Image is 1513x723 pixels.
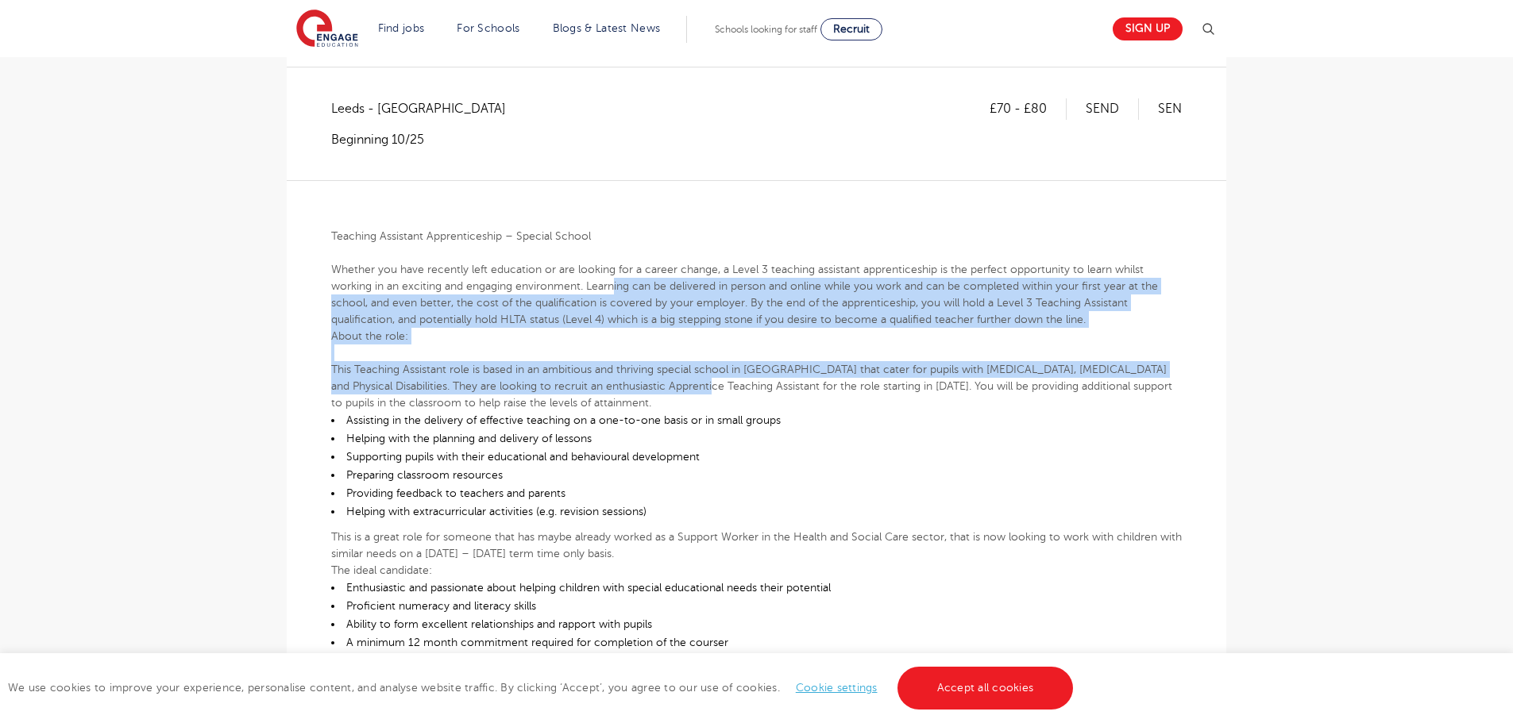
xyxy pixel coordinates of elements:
p: SEN [1158,98,1182,119]
p: £70 - £80 [990,98,1067,119]
a: Blogs & Latest News [553,22,661,34]
p: SEND [1086,98,1139,119]
li: Helping with extracurricular activities (e.g. revision sessions) [331,502,1182,521]
a: Sign up [1113,17,1183,40]
p: Beginning 10/25 [331,131,522,148]
b: Teaching Assistant Apprenticeship – Special School [331,230,591,242]
p: This is a great role for someone that has maybe already worked as a Support Worker in the Health ... [331,529,1182,562]
span: Recruit [833,23,870,35]
a: For Schools [457,22,519,34]
li: A minimum 12 month commitment required for completion of the courser [331,633,1182,652]
span: Leeds - [GEOGRAPHIC_DATA] [331,98,522,119]
li: Preparing classroom resources [331,466,1182,484]
a: Cookie settings [796,682,878,694]
p: This Teaching Assistant role is based in an ambitious and thriving special school in [GEOGRAPHIC_... [331,361,1182,411]
li: Providing feedback to teachers and parents [331,484,1182,502]
li: Enthusiastic and passionate about helping children with special educational needs their potential [331,579,1182,597]
li: Ability to form excellent relationships and rapport with pupils [331,615,1182,633]
li: Assisting in the delivery of effective teaching on a one-to-one basis or in small groups [331,411,1182,429]
img: Engage Education [296,10,358,49]
a: Find jobs [378,22,425,34]
a: Accept all cookies [897,667,1074,710]
li: Proficient numeracy and literacy skills [331,597,1182,615]
b: About the role: [331,330,408,342]
a: Recruit [820,18,882,40]
li: Supporting pupils with their educational and behavioural development [331,448,1182,466]
li: Helping with the planning and delivery of lessons [331,429,1182,448]
b: The ideal candidate: [331,564,432,576]
span: We use cookies to improve your experience, personalise content, and analyse website traffic. By c... [8,682,1077,694]
span: Schools looking for staff [715,24,817,35]
p: Whether you have recently left education or are looking for a career change, a Level 3 teaching a... [331,261,1182,328]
